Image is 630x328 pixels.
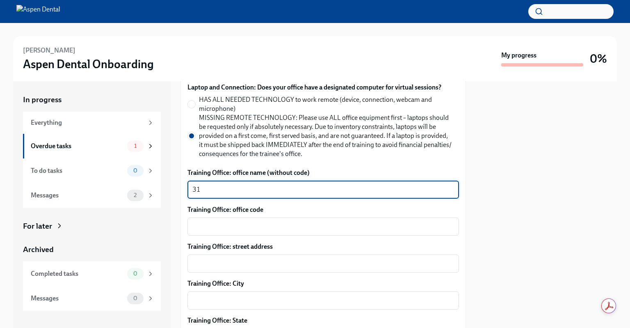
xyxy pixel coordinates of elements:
img: Aspen Dental [16,5,60,18]
div: For later [23,221,52,232]
label: Training Office: City [187,279,459,288]
a: Messages0 [23,286,161,311]
textarea: 31 [192,185,454,195]
h3: Aspen Dental Onboarding [23,57,154,71]
div: To do tasks [31,166,124,175]
div: Messages [31,294,124,303]
strong: My progress [501,51,536,60]
a: In progress [23,94,161,105]
div: Overdue tasks [31,142,124,151]
h6: [PERSON_NAME] [23,46,75,55]
label: Laptop and Connection: Does your office have a designated computer for virtual sessions? [187,83,459,92]
span: MISSING REMOTE TECHNOLOGY: Please use ALL office equipment first – laptops should be requested on... [199,113,452,158]
a: Completed tasks0 [23,261,161,286]
a: Archived [23,244,161,255]
span: 0 [128,271,142,277]
a: To do tasks0 [23,158,161,183]
a: Everything [23,112,161,134]
div: Completed tasks [31,269,124,278]
h3: 0% [590,51,607,66]
label: Training Office: office code [187,205,459,214]
a: Messages2 [23,183,161,208]
span: 0 [128,295,142,301]
span: 2 [129,192,142,198]
div: Messages [31,191,124,200]
label: Training Office: office name (without code) [187,168,459,177]
span: 1 [129,143,142,149]
span: 0 [128,167,142,174]
div: Everything [31,118,144,127]
a: Overdue tasks1 [23,134,161,158]
a: For later [23,221,161,232]
label: Training Office: State [187,316,459,325]
span: HAS ALL NEEDED TECHNOLOGY to work remote (device, connection, webcam and microphone) [199,95,452,113]
label: Training Office: street address [187,242,459,251]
